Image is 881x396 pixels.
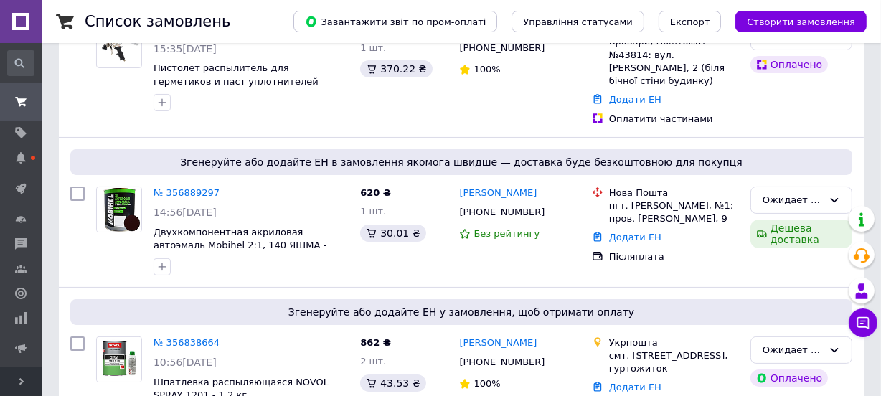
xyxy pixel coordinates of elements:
[154,337,220,348] a: № 356838664
[76,155,847,169] span: Згенеруйте або додайте ЕН в замовлення якомога швидше — доставка буде безкоштовною для покупця
[360,42,386,53] span: 1 шт.
[659,11,722,32] button: Експорт
[154,207,217,218] span: 14:56[DATE]
[512,11,644,32] button: Управління статусами
[360,356,386,367] span: 2 шт.
[721,16,867,27] a: Створити замовлення
[609,336,739,349] div: Укрпошта
[360,206,386,217] span: 1 шт.
[97,337,141,382] img: Фото товару
[750,369,828,387] div: Оплачено
[609,382,661,392] a: Додати ЕН
[154,357,217,368] span: 10:56[DATE]
[97,29,141,62] img: Фото товару
[360,60,432,77] div: 370.22 ₴
[849,308,877,337] button: Чат з покупцем
[670,16,710,27] span: Експорт
[154,62,319,100] a: Пистолет распылитель для герметиков и паст уплотнителей NTools PM 110501
[96,336,142,382] a: Фото товару
[96,187,142,232] a: Фото товару
[154,187,220,198] a: № 356889297
[763,343,823,358] div: Ожидает отправки
[360,374,425,392] div: 43.53 ₴
[456,203,547,222] div: [PHONE_NUMBER]
[750,56,828,73] div: Оплачено
[456,353,547,372] div: [PHONE_NUMBER]
[735,11,867,32] button: Створити замовлення
[474,378,500,389] span: 100%
[747,16,855,27] span: Створити замовлення
[76,305,847,319] span: Згенеруйте або додайте ЕН у замовлення, щоб отримати оплату
[459,187,537,200] a: [PERSON_NAME]
[523,16,633,27] span: Управління статусами
[456,39,547,57] div: [PHONE_NUMBER]
[609,94,661,105] a: Додати ЕН
[154,227,326,264] a: Двухкомпонентная акриловая автоэмаль Mobihel 2:1, 140 ЯШМА - 0.75л
[609,250,739,263] div: Післяплата
[750,220,852,248] div: Дешева доставка
[609,187,739,199] div: Нова Пошта
[360,337,391,348] span: 862 ₴
[474,228,540,239] span: Без рейтингу
[609,232,661,242] a: Додати ЕН
[85,13,230,30] h1: Список замовлень
[609,199,739,225] div: пгт. [PERSON_NAME], №1: пров. [PERSON_NAME], 9
[609,349,739,375] div: смт. [STREET_ADDRESS], гуртожиток
[305,15,486,28] span: Завантажити звіт по пром-оплаті
[609,35,739,88] div: Бровари, Поштомат №43814: вул. [PERSON_NAME], 2 (біля бічної стіни будинку)
[154,43,217,55] span: 15:35[DATE]
[360,225,425,242] div: 30.01 ₴
[763,193,823,208] div: Ожидает отправки
[97,187,141,232] img: Фото товару
[459,336,537,350] a: [PERSON_NAME]
[609,113,739,126] div: Оплатити частинами
[474,64,500,75] span: 100%
[96,22,142,68] a: Фото товару
[360,187,391,198] span: 620 ₴
[293,11,497,32] button: Завантажити звіт по пром-оплаті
